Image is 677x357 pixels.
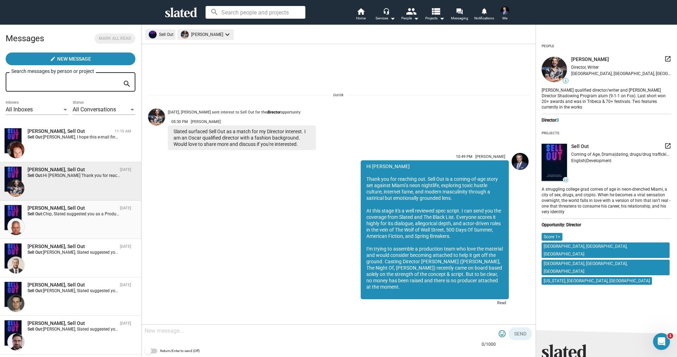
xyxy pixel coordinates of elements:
[5,320,22,345] img: Sell Out
[28,166,117,173] div: Naman Gupta, Sell Out
[571,143,589,150] span: Sell Out
[563,178,568,182] span: 22
[425,14,445,23] span: Projects
[474,14,494,23] span: Notifications
[94,33,135,44] button: Mark all read
[5,244,22,269] img: Sell Out
[28,205,117,211] div: Chip Diggins, Sell Out
[571,65,671,70] div: Director, Writer
[356,7,365,16] mat-icon: home
[28,282,117,288] div: Schuyler Weiss, Sell Out
[28,320,117,327] div: Carlos Cuscó, Sell Out
[398,7,422,23] button: People
[447,7,472,23] a: Messaging
[171,119,188,124] span: 05:30 PM
[431,6,441,16] mat-icon: view_list
[401,14,419,23] div: People
[267,110,281,115] strong: director
[115,129,131,134] time: 11:15 AM
[498,330,506,338] mat-icon: tag_faces
[7,180,24,197] img: Naman Gupta
[191,119,221,124] span: [PERSON_NAME]
[475,154,505,159] span: [PERSON_NAME]
[514,327,526,340] span: Send
[502,14,507,23] span: Me
[542,277,652,285] mat-chip: [US_STATE], [GEOGRAPHIC_DATA], [GEOGRAPHIC_DATA]
[28,327,43,332] strong: Sell Out:
[438,14,446,23] mat-icon: arrow_drop_down
[28,211,43,216] strong: Sell Out:
[73,106,116,113] span: All Conversations
[615,152,616,157] span: |
[542,41,554,51] div: People
[148,109,165,125] img: Naman Gupta
[50,56,56,62] mat-icon: create
[361,299,509,308] div: Read
[542,86,671,110] div: [PERSON_NAME] qualified director/writer and [PERSON_NAME] Director Shadowing Program alum (9-1-1 ...
[542,185,671,215] div: A struggling college grad comes of age in neon-drenched Miami, a city of sex, drugs, and crypto. ...
[223,30,232,39] mat-icon: keyboard_arrow_down
[147,107,166,152] a: Naman Gupta
[120,283,131,287] time: [DATE]
[28,173,43,178] strong: Sell Out:
[376,14,395,23] div: Services
[57,53,91,65] span: New Message
[7,257,24,273] img: Robert Ogden Barnum
[177,29,234,40] mat-chip: [PERSON_NAME]
[123,79,131,90] mat-icon: search
[6,53,135,65] button: New Message
[653,333,670,350] iframe: Intercom live chat
[571,56,609,63] span: [PERSON_NAME]
[406,6,416,16] mat-icon: people
[373,7,398,23] button: Services
[542,242,670,258] mat-chip: [GEOGRAPHIC_DATA], [GEOGRAPHIC_DATA], [GEOGRAPHIC_DATA]
[585,158,586,163] span: |
[422,7,447,23] button: Projects
[571,71,671,76] div: [GEOGRAPHIC_DATA], [GEOGRAPHIC_DATA], [GEOGRAPHIC_DATA]
[542,260,670,275] mat-chip: [GEOGRAPHIC_DATA], [GEOGRAPHIC_DATA], [GEOGRAPHIC_DATA]
[361,160,509,299] div: Hi [PERSON_NAME] Thank you for reaching out. Sell Out is a coming-of-age story set against Miami’...
[496,5,513,23] button: Lee SteinMe
[28,135,43,140] strong: Sell Out:
[664,142,671,149] mat-icon: launch
[472,7,496,23] a: Notifications
[501,6,509,15] img: Lee Stein
[388,14,397,23] mat-icon: arrow_drop_down
[160,347,200,355] span: Return/Enter to send (Off)
[7,141,24,158] img: Jina Panebianco
[571,158,585,163] span: English
[482,342,496,347] mat-hint: 0/1000
[5,167,22,192] img: Sell Out
[556,118,559,123] span: 3
[168,110,300,115] div: [DATE], [PERSON_NAME] sent interest to Sell Out for the opportunity
[542,128,559,138] div: Projects
[28,250,43,255] strong: Sell Out:
[456,8,463,14] mat-icon: forum
[542,222,671,227] div: Opportunity: Director
[563,79,568,83] span: 3
[412,14,420,23] mat-icon: arrow_drop_down
[481,7,487,14] mat-icon: notifications
[28,288,43,293] strong: Sell Out:
[120,244,131,249] time: [DATE]
[356,14,366,23] span: Home
[586,158,611,163] span: Development
[7,333,24,350] img: Carlos Cuscó
[542,144,567,181] img: undefined
[5,282,22,307] img: Sell Out
[664,55,671,62] mat-icon: launch
[5,205,22,230] img: Sell Out
[120,321,131,326] time: [DATE]
[28,243,117,250] div: Robert Ogden Barnum, Sell Out
[451,14,468,23] span: Messaging
[508,327,532,340] button: Send
[7,218,24,235] img: Chip Diggins
[7,295,24,312] img: Schuyler Weiss
[456,154,472,159] span: 10:49 PM
[667,333,673,339] span: 1
[120,206,131,210] time: [DATE]
[542,118,671,123] div: Director
[348,7,373,23] a: Home
[542,57,567,82] img: undefined
[6,30,44,47] h2: Messages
